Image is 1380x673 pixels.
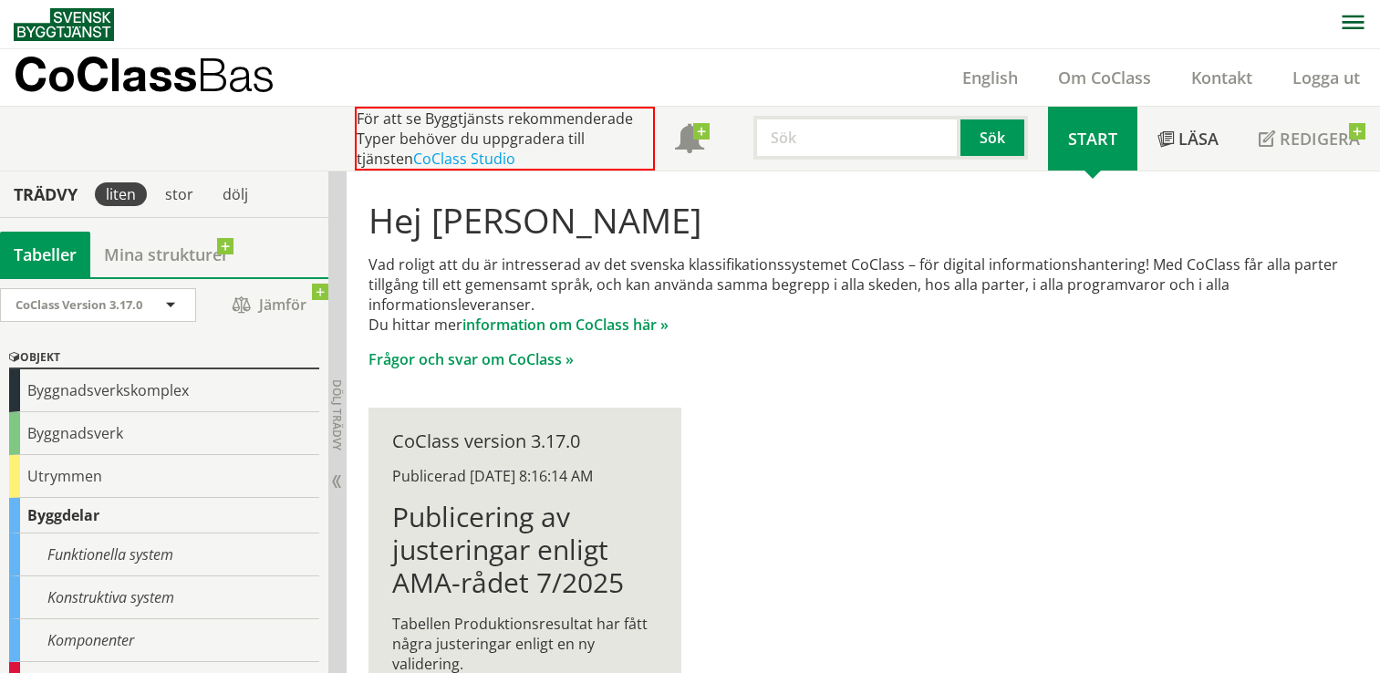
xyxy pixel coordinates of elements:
a: Läsa [1137,107,1239,171]
a: Redigera [1239,107,1380,171]
div: CoClass version 3.17.0 [392,431,659,451]
span: Läsa [1178,128,1219,150]
span: Bas [197,47,275,101]
h1: Publicering av justeringar enligt AMA-rådet 7/2025 [392,501,659,599]
div: Objekt [9,347,319,369]
p: Vad roligt att du är intresserad av det svenska klassifikationssystemet CoClass – för digital inf... [368,254,1359,335]
span: Jämför [214,289,324,321]
a: CoClass Studio [413,149,515,169]
img: Svensk Byggtjänst [14,8,114,41]
p: CoClass [14,64,275,85]
a: Frågor och svar om CoClass » [368,349,574,369]
button: Sök [960,116,1028,160]
div: Byggdelar [9,498,319,533]
div: Publicerad [DATE] 8:16:14 AM [392,466,659,486]
a: Mina strukturer [90,232,243,277]
a: Logga ut [1272,67,1380,88]
div: Komponenter [9,619,319,662]
div: Byggnadsverkskomplex [9,369,319,412]
span: Redigera [1280,128,1360,150]
div: liten [95,182,147,206]
div: dölj [212,182,259,206]
a: CoClassBas [14,49,314,106]
div: Konstruktiva system [9,576,319,619]
div: stor [154,182,204,206]
div: Funktionella system [9,533,319,576]
span: CoClass Version 3.17.0 [16,296,142,313]
a: Om CoClass [1038,67,1171,88]
a: information om CoClass här » [462,315,669,335]
a: English [942,67,1038,88]
span: Start [1068,128,1117,150]
div: Byggnadsverk [9,412,319,455]
div: Trädvy [4,184,88,204]
span: Notifikationer [675,126,704,155]
a: Start [1048,107,1137,171]
h1: Hej [PERSON_NAME] [368,200,1359,240]
span: Dölj trädvy [329,379,345,450]
div: Utrymmen [9,455,319,498]
div: För att se Byggtjänsts rekommenderade Typer behöver du uppgradera till tjänsten [355,107,655,171]
input: Sök [753,116,960,160]
a: Kontakt [1171,67,1272,88]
